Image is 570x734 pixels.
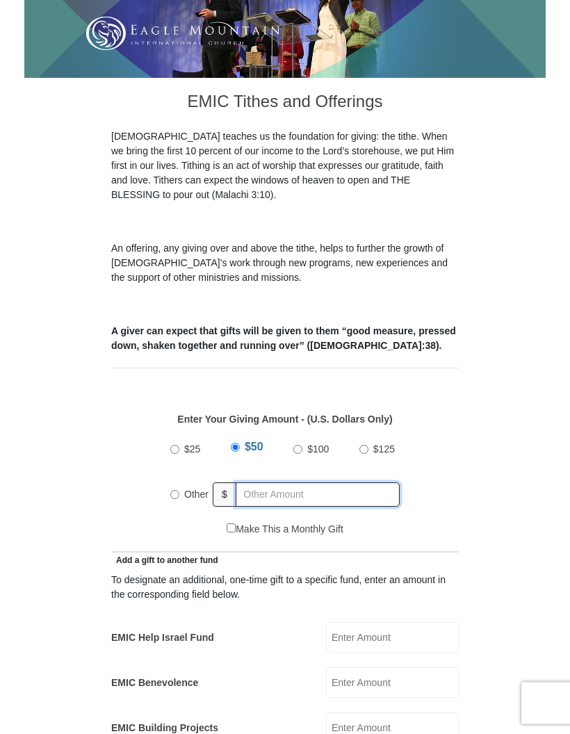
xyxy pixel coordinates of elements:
[326,623,459,653] input: Enter Amount
[213,483,236,507] span: $
[373,444,395,455] span: $125
[184,444,200,455] span: $25
[111,242,459,286] p: An offering, any giving over and above the tithe, helps to further the growth of [DEMOGRAPHIC_DAT...
[326,668,459,699] input: Enter Amount
[177,414,392,425] strong: Enter Your Giving Amount - (U.S. Dollars Only)
[111,130,459,203] p: [DEMOGRAPHIC_DATA] teaches us the foundation for giving: the tithe. When we bring the first 10 pe...
[307,444,329,455] span: $100
[227,523,343,537] label: Make This a Monthly Gift
[111,79,459,130] h3: EMIC Tithes and Offerings
[111,676,198,691] label: EMIC Benevolence
[236,483,400,507] input: Other Amount
[111,556,218,566] span: Add a gift to another fund
[245,441,263,453] span: $50
[111,631,214,646] label: EMIC Help Israel Fund
[227,524,236,533] input: Make This a Monthly Gift
[184,489,209,500] span: Other
[111,573,459,603] div: To designate an additional, one-time gift to a specific fund, enter an amount in the correspondin...
[111,326,456,352] b: A giver can expect that gifts will be given to them “good measure, pressed down, shaken together ...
